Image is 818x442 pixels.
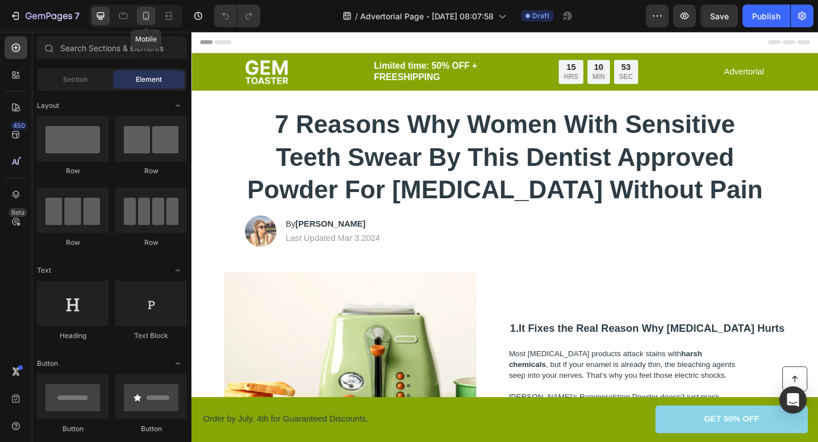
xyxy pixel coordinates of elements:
[37,358,58,369] span: Button
[356,316,645,329] strong: It Fixes the Real Reason Why [MEDICAL_DATA] Hurts
[579,38,623,50] p: Advertorial
[345,345,555,366] strong: harsh chemicals
[345,345,591,378] span: Most [MEDICAL_DATA] products attack stains with , but if your enamel is already thin, the bleachi...
[405,45,420,55] p: HRS
[37,166,108,176] div: Row
[113,204,189,214] strong: [PERSON_NAME]
[360,10,494,22] span: Advertorial Page - [DATE] 08:07:58
[5,5,85,27] button: 7
[58,82,624,191] h1: 7 Reasons Why Women With Sensitive Teeth Swear By This Dentist Approved Powder For [MEDICAL_DATA]...
[37,265,51,276] span: Text
[191,32,818,442] iframe: Design area
[37,101,59,111] span: Layout
[37,36,187,59] input: Search Sections & Elements
[115,424,187,434] div: Button
[169,261,187,280] span: Toggle open
[465,45,480,55] p: SEC
[58,200,92,234] img: gempages_575932370293621279-aa676d1c-9957-4067-8e7b-baade6b24e26.webp
[74,9,80,23] p: 7
[12,416,340,428] p: Order by July. 4th for Guaranteed Discounts.
[504,407,670,437] a: GET 50% OFF
[101,202,206,216] h2: By
[102,219,205,231] p: Last Updated Mar 3.2024
[198,31,385,56] p: Limited time: 50% OFF + FREESHIPPING
[58,31,105,57] img: gempages_575932370293621279-e43b146d-e303-4525-88a3-1d8085b9f9e0.png
[700,5,738,27] button: Save
[169,355,187,373] span: Toggle open
[9,208,27,217] div: Beta
[779,386,807,414] div: Open Intercom Messenger
[136,74,162,85] span: Element
[710,11,729,21] span: Save
[63,74,87,85] span: Section
[214,5,260,27] div: Undo/Redo
[355,10,358,22] span: /
[742,5,790,27] button: Publish
[557,416,617,426] strong: GET 50% OFF
[37,237,108,248] div: Row
[115,237,187,248] div: Row
[115,331,187,341] div: Text Block
[436,33,449,45] div: 10
[345,393,598,426] span: [PERSON_NAME]’s Remineralizing Powder doesn’t just mask sensitivity—it tackles the by enamel firs...
[169,97,187,115] span: Toggle open
[465,33,480,45] div: 53
[436,45,449,55] p: MIN
[37,424,108,434] div: Button
[752,10,781,22] div: Publish
[115,166,187,176] div: Row
[405,33,420,45] div: 15
[346,316,356,329] span: 1.
[532,11,549,21] span: Draft
[37,331,108,341] div: Heading
[11,121,27,130] div: 450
